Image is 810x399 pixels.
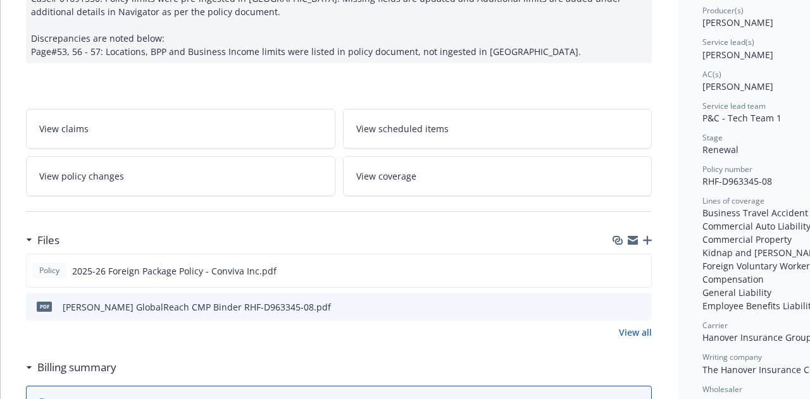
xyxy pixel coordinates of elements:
span: Writing company [702,352,762,362]
button: preview file [635,264,646,278]
span: View coverage [356,169,416,183]
span: Service lead team [702,101,766,111]
span: RHF-D963345-08 [702,175,772,187]
button: download file [614,264,625,278]
span: Carrier [702,320,728,331]
a: View policy changes [26,156,335,196]
span: Renewal [702,144,738,156]
div: Billing summary [26,359,116,376]
h3: Billing summary [37,359,116,376]
span: Producer(s) [702,5,744,16]
span: [PERSON_NAME] [702,80,773,92]
span: Service lead(s) [702,37,754,47]
span: View policy changes [39,169,124,183]
a: View claims [26,109,335,149]
span: Policy number [702,164,752,175]
span: pdf [37,302,52,311]
span: Stage [702,132,723,143]
div: Files [26,232,59,249]
span: Wholesaler [702,384,742,395]
span: Policy [37,265,62,276]
span: [PERSON_NAME] [702,49,773,61]
span: [PERSON_NAME] [702,16,773,28]
span: Lines of coverage [702,195,764,206]
div: [PERSON_NAME] GlobalReach CMP Binder RHF-D963345-08.pdf [63,300,331,314]
span: P&C - Tech Team 1 [702,112,782,124]
span: View claims [39,122,89,135]
span: 2025-26 Foreign Package Policy - Conviva Inc.pdf [72,264,277,278]
span: View scheduled items [356,122,449,135]
span: AC(s) [702,69,721,80]
a: View scheduled items [343,109,652,149]
button: preview file [635,300,647,314]
button: download file [615,300,625,314]
h3: Files [37,232,59,249]
a: View coverage [343,156,652,196]
a: View all [619,326,652,339]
